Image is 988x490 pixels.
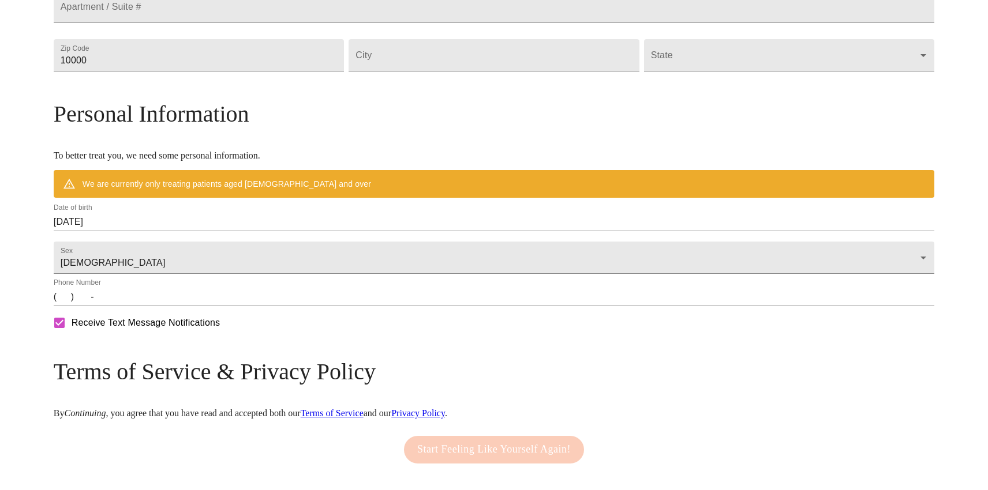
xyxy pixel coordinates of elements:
[54,242,934,274] div: [DEMOGRAPHIC_DATA]
[64,408,106,418] em: Continuing
[54,100,934,127] h3: Personal Information
[391,408,445,418] a: Privacy Policy
[83,174,371,194] div: We are currently only treating patients aged [DEMOGRAPHIC_DATA] and over
[54,205,92,212] label: Date of birth
[72,316,220,330] span: Receive Text Message Notifications
[54,358,934,385] h3: Terms of Service & Privacy Policy
[301,408,364,418] a: Terms of Service
[54,150,934,161] p: To better treat you, we need some personal information.
[54,280,101,287] label: Phone Number
[644,39,934,71] div: ​
[54,408,934,419] p: By , you agree that you have read and accepted both our and our .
